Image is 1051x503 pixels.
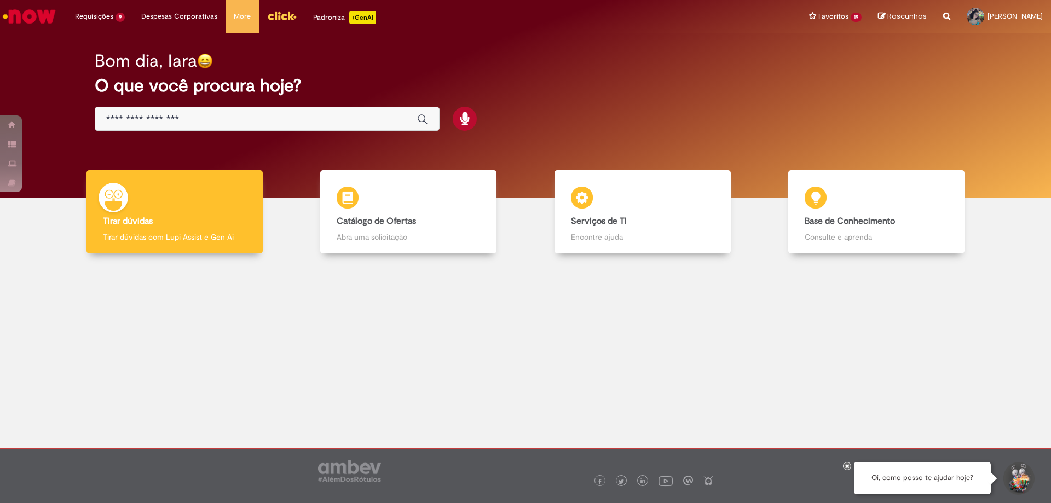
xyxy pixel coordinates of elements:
span: 9 [116,13,125,22]
p: Abra uma solicitação [337,232,480,242]
b: Serviços de TI [571,216,627,227]
a: Tirar dúvidas Tirar dúvidas com Lupi Assist e Gen Ai [57,170,292,254]
a: Base de Conhecimento Consulte e aprenda [760,170,994,254]
b: Base de Conhecimento [805,216,895,227]
button: Iniciar Conversa de Suporte [1002,462,1035,495]
span: Favoritos [818,11,848,22]
span: 19 [851,13,862,22]
p: Encontre ajuda [571,232,714,242]
p: Consulte e aprenda [805,232,948,242]
p: Tirar dúvidas com Lupi Assist e Gen Ai [103,232,246,242]
img: logo_footer_facebook.png [597,479,603,484]
img: click_logo_yellow_360x200.png [267,8,297,24]
span: Requisições [75,11,113,22]
span: More [234,11,251,22]
a: Catálogo de Ofertas Abra uma solicitação [292,170,526,254]
span: Rascunhos [887,11,927,21]
span: [PERSON_NAME] [988,11,1043,21]
img: happy-face.png [197,53,213,69]
img: logo_footer_workplace.png [683,476,693,485]
img: logo_footer_ambev_rotulo_gray.png [318,460,381,482]
span: Despesas Corporativas [141,11,217,22]
div: Oi, como posso te ajudar hoje? [854,462,991,494]
img: logo_footer_twitter.png [619,479,624,484]
a: Serviços de TI Encontre ajuda [525,170,760,254]
img: logo_footer_naosei.png [703,476,713,485]
b: Catálogo de Ofertas [337,216,416,227]
p: +GenAi [349,11,376,24]
h2: Bom dia, Iara [95,51,197,71]
h2: O que você procura hoje? [95,76,957,95]
a: Rascunhos [878,11,927,22]
img: ServiceNow [1,5,57,27]
img: logo_footer_youtube.png [659,473,673,488]
div: Padroniza [313,11,376,24]
b: Tirar dúvidas [103,216,153,227]
img: logo_footer_linkedin.png [640,478,646,485]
